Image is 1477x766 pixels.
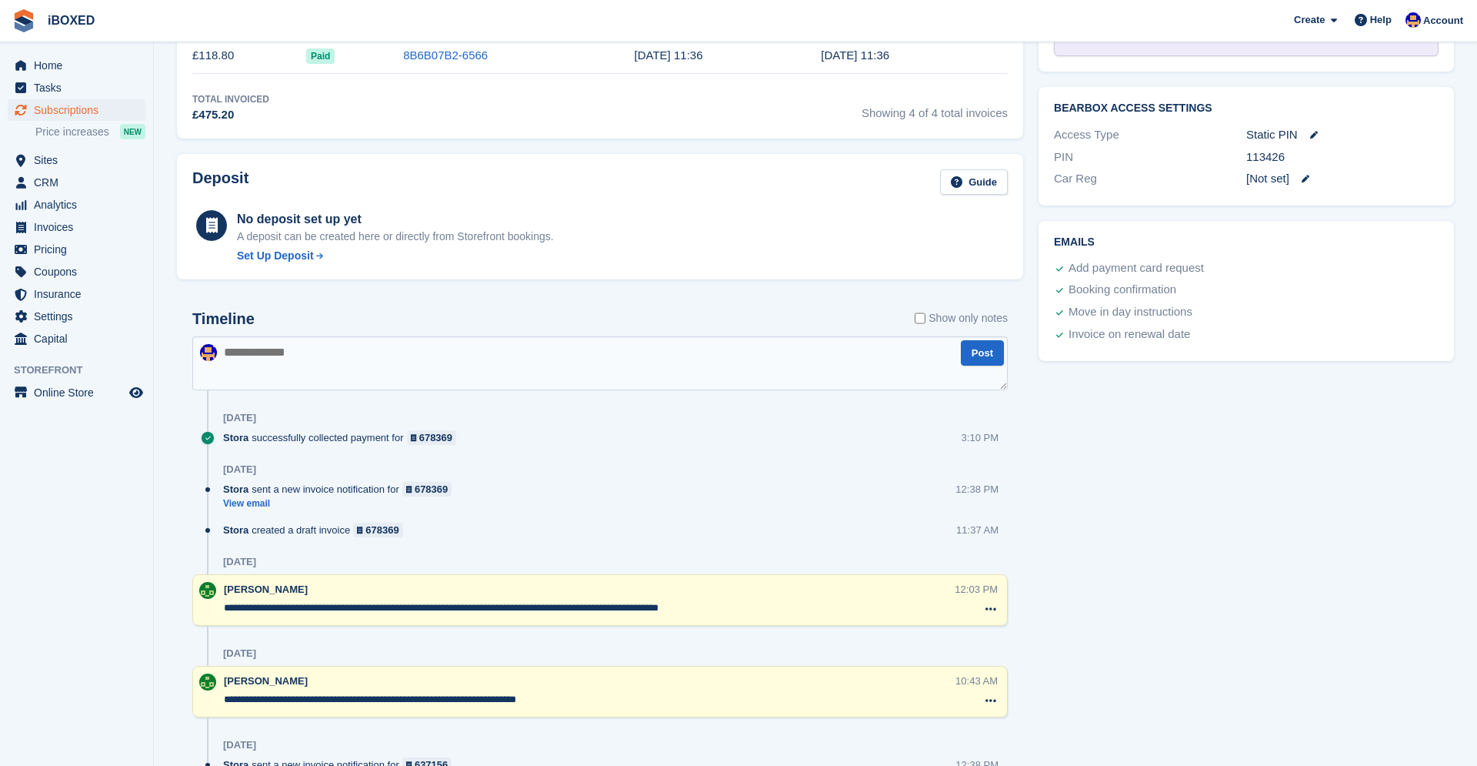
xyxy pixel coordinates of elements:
[223,556,256,568] div: [DATE]
[34,283,126,305] span: Insurance
[223,463,256,476] div: [DATE]
[1294,12,1325,28] span: Create
[34,194,126,216] span: Analytics
[1370,12,1392,28] span: Help
[1405,12,1421,28] img: Noor Rashid
[34,77,126,99] span: Tasks
[1423,13,1463,28] span: Account
[8,261,145,283] a: menu
[42,8,101,33] a: iBOXED
[635,49,703,62] time: 2025-05-07 10:36:49 UTC
[8,194,145,216] a: menu
[8,283,145,305] a: menu
[1054,170,1246,188] div: Car Reg
[34,306,126,327] span: Settings
[365,523,398,537] div: 678369
[120,124,145,139] div: NEW
[8,77,145,99] a: menu
[415,482,448,497] div: 678369
[14,363,153,378] span: Storefront
[34,382,126,403] span: Online Store
[915,310,925,326] input: Show only notes
[237,210,554,229] div: No deposit set up yet
[8,328,145,350] a: menu
[955,482,999,497] div: 12:38 PM
[8,55,145,76] a: menu
[223,739,256,751] div: [DATE]
[199,582,216,599] img: Amanda Forder
[12,9,35,32] img: stora-icon-8386f47178a22dfd0bd8f6a31ec36ba5ce8667c1dd55bd0f319d3a0aa187defe.svg
[8,172,145,193] a: menu
[1069,326,1190,344] div: Invoice on renewal date
[34,239,126,260] span: Pricing
[821,49,889,62] time: 2025-05-06 10:36:49 UTC
[34,149,126,171] span: Sites
[961,340,1004,366] button: Post
[1054,149,1246,166] div: PIN
[192,169,248,195] h2: Deposit
[353,523,403,537] a: 678369
[915,310,1008,326] label: Show only notes
[1246,149,1439,166] div: 113426
[192,38,306,73] td: £118.80
[1246,126,1439,144] div: Static PIN
[8,306,145,327] a: menu
[306,49,335,64] span: Paid
[34,172,126,193] span: CRM
[1069,259,1204,278] div: Add payment card request
[237,248,554,264] a: Set Up Deposit
[192,92,269,106] div: Total Invoiced
[955,674,998,688] div: 10:43 AM
[1069,303,1192,322] div: Move in day instructions
[192,106,269,124] div: £475.20
[419,430,452,445] div: 678369
[199,674,216,691] img: Amanda Forder
[34,216,126,238] span: Invoices
[955,582,998,597] div: 12:03 PM
[407,430,457,445] a: 678369
[8,382,145,403] a: menu
[223,482,459,497] div: sent a new invoice notification for
[224,584,308,595] span: [PERSON_NAME]
[200,344,217,361] img: Noor Rashid
[34,55,126,76] span: Home
[8,149,145,171] a: menu
[223,430,464,445] div: successfully collected payment for
[8,216,145,238] a: menu
[8,99,145,121] a: menu
[962,430,999,445] div: 3:10 PM
[223,497,459,510] a: View email
[223,523,248,537] span: Stora
[34,99,126,121] span: Subscriptions
[34,328,126,350] span: Capital
[8,239,145,260] a: menu
[192,310,255,328] h2: Timeline
[223,647,256,660] div: [DATE]
[1054,236,1439,249] h2: Emails
[403,49,488,62] a: 8B6B07B2-6566
[35,125,109,139] span: Price increases
[1069,281,1176,299] div: Booking confirmation
[956,523,999,537] div: 11:37 AM
[1246,170,1439,188] div: [Not set]
[940,169,1008,195] a: Guide
[862,92,1008,124] span: Showing 4 of 4 total invoices
[223,412,256,424] div: [DATE]
[223,430,248,445] span: Stora
[1054,126,1246,144] div: Access Type
[402,482,452,497] a: 678369
[34,261,126,283] span: Coupons
[224,675,308,687] span: [PERSON_NAME]
[1054,102,1439,115] h2: BearBox Access Settings
[127,383,145,402] a: Preview store
[35,123,145,140] a: Price increases NEW
[223,523,411,537] div: created a draft invoice
[237,229,554,245] p: A deposit can be created here or directly from Storefront bookings.
[237,248,314,264] div: Set Up Deposit
[223,482,248,497] span: Stora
